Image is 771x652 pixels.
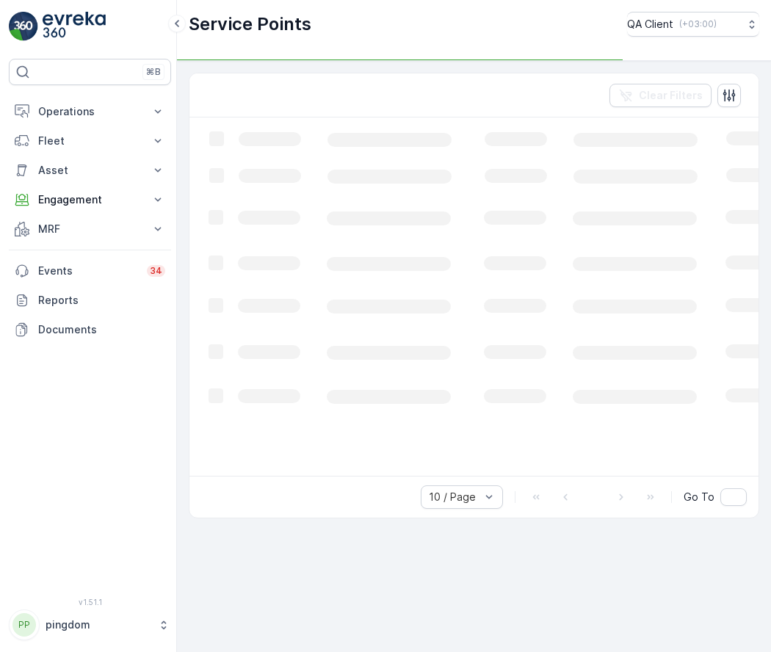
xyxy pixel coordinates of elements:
[46,617,151,632] p: pingdom
[627,17,673,32] p: QA Client
[679,18,717,30] p: ( +03:00 )
[38,322,165,337] p: Documents
[38,222,142,236] p: MRF
[38,293,165,308] p: Reports
[9,185,171,214] button: Engagement
[146,66,161,78] p: ⌘B
[38,163,142,178] p: Asset
[9,598,171,606] span: v 1.51.1
[9,256,171,286] a: Events34
[684,490,714,504] span: Go To
[38,264,138,278] p: Events
[9,286,171,315] a: Reports
[627,12,759,37] button: QA Client(+03:00)
[9,315,171,344] a: Documents
[9,126,171,156] button: Fleet
[38,134,142,148] p: Fleet
[639,88,703,103] p: Clear Filters
[9,214,171,244] button: MRF
[9,97,171,126] button: Operations
[9,156,171,185] button: Asset
[38,104,142,119] p: Operations
[189,12,311,36] p: Service Points
[38,192,142,207] p: Engagement
[150,265,162,277] p: 34
[43,12,106,41] img: logo_light-DOdMpM7g.png
[9,609,171,640] button: PPpingdom
[12,613,36,637] div: PP
[9,12,38,41] img: logo
[609,84,712,107] button: Clear Filters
